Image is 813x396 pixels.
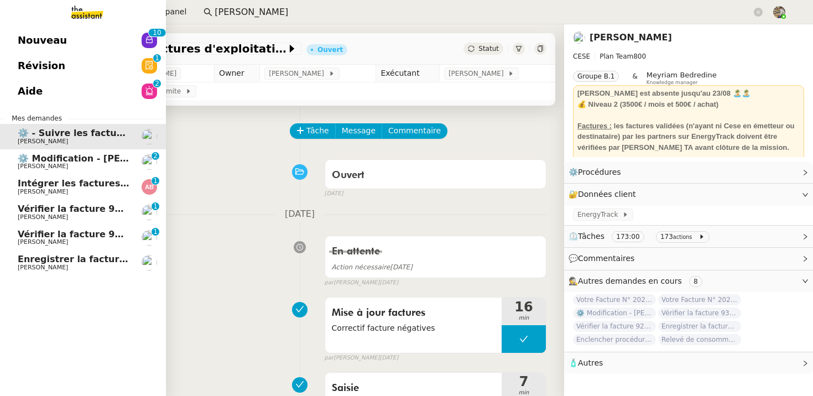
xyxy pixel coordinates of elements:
[577,100,718,108] strong: 💰 Niveau 2 (3500€ / mois et 500€ / achat)
[673,234,692,240] small: actions
[577,209,622,220] span: EnergyTrack
[332,263,413,271] span: [DATE]
[578,358,603,367] span: Autres
[18,264,68,271] span: [PERSON_NAME]
[142,129,157,144] img: users%2FHIWaaSoTa5U8ssS5t403NQMyZZE3%2Favatar%2Fa4be050e-05fa-4f28-bbe7-e7e8e4788720
[578,190,636,199] span: Données client
[290,123,336,139] button: Tâche
[153,54,161,62] nz-badge-sup: 1
[564,184,813,205] div: 🔐Données client
[569,166,626,179] span: ⚙️
[306,124,329,137] span: Tâche
[18,229,139,239] span: Vérifier la facture 92672
[578,254,634,263] span: Commentaires
[332,247,380,257] span: En attente
[142,230,157,246] img: users%2FHIWaaSoTa5U8ssS5t403NQMyZZE3%2Favatar%2Fa4be050e-05fa-4f28-bbe7-e7e8e4788720
[325,353,399,363] small: [PERSON_NAME]
[633,53,646,60] span: 800
[152,202,159,210] nz-badge-sup: 1
[18,163,68,170] span: [PERSON_NAME]
[632,71,637,85] span: &
[214,65,259,82] td: Owner
[18,238,68,246] span: [PERSON_NAME]
[647,71,717,85] app-user-label: Knowledge manager
[573,308,656,319] span: ⚙️ Modification - [PERSON_NAME] et suivi des devis sur Energy Track
[142,205,157,220] img: users%2FHIWaaSoTa5U8ssS5t403NQMyZZE3%2Favatar%2Fa4be050e-05fa-4f28-bbe7-e7e8e4788720
[573,53,590,60] span: CESE
[569,232,714,241] span: ⏲️
[578,168,621,176] span: Procédures
[382,123,447,139] button: Commentaire
[148,29,165,37] nz-badge-sup: 10
[658,308,741,319] span: Vérifier la facture 93157
[660,233,673,241] span: 173
[18,128,204,138] span: ⚙️ - Suivre les factures d'exploitation
[332,170,364,180] span: Ouvert
[573,32,585,44] img: users%2FHIWaaSoTa5U8ssS5t403NQMyZZE3%2Favatar%2Fa4be050e-05fa-4f28-bbe7-e7e8e4788720
[5,113,69,124] span: Mes demandes
[564,161,813,183] div: ⚙️Procédures
[502,300,546,314] span: 16
[332,305,495,321] span: Mise à jour factures
[773,6,785,18] img: 388bd129-7e3b-4cb1-84b4-92a3d763e9b7
[379,278,398,288] span: [DATE]
[153,80,161,87] nz-badge-sup: 2
[332,322,495,335] span: Correctif facture négatives
[569,277,707,285] span: 🕵️
[647,80,698,86] span: Knowledge manager
[449,68,508,79] span: [PERSON_NAME]
[658,294,741,305] span: Votre Facture N° 202510AMA1324 - ENGIE ENERGIE SERVICES
[647,71,717,79] span: Meyriam Bedredine
[612,231,644,242] nz-tag: 173:00
[564,226,813,247] div: ⏲️Tâches 173:00 173actions
[376,65,440,82] td: Exécutant
[153,29,157,39] p: 1
[573,334,656,345] span: Enclencher procédure devis Cese
[564,248,813,269] div: 💬Commentaires
[153,202,158,212] p: 1
[689,276,702,287] nz-tag: 8
[564,352,813,374] div: 🧴Autres
[142,154,157,170] img: users%2FHIWaaSoTa5U8ssS5t403NQMyZZE3%2Favatar%2Fa4be050e-05fa-4f28-bbe7-e7e8e4788720
[142,255,157,270] img: users%2FHIWaaSoTa5U8ssS5t403NQMyZZE3%2Favatar%2Fa4be050e-05fa-4f28-bbe7-e7e8e4788720
[18,213,68,221] span: [PERSON_NAME]
[502,375,546,388] span: 7
[569,188,640,201] span: 🔐
[325,278,399,288] small: [PERSON_NAME]
[379,353,398,363] span: [DATE]
[142,179,157,195] img: svg
[478,45,499,53] span: Statut
[578,277,682,285] span: Autres demandes en cours
[317,46,343,53] div: Ouvert
[18,153,362,164] span: ⚙️ Modification - [PERSON_NAME] et suivi des devis sur Energy Track
[18,32,67,49] span: Nouveau
[578,232,604,241] span: Tâches
[18,58,65,74] span: Révision
[573,321,656,332] span: Vérifier la facture 92672
[388,124,441,137] span: Commentaire
[18,138,68,145] span: [PERSON_NAME]
[18,188,68,195] span: [PERSON_NAME]
[342,124,376,137] span: Message
[569,254,639,263] span: 💬
[18,178,205,189] span: Intégrer les factures à ENERGYTRACK
[152,152,159,160] nz-badge-sup: 2
[658,321,741,332] span: Enregistrer la facture sur ENERGYTRACK
[335,123,382,139] button: Message
[502,314,546,323] span: min
[152,228,159,236] nz-badge-sup: 1
[157,29,161,39] p: 0
[600,53,633,60] span: Plan Team
[658,334,741,345] span: Relevé de consommations - octobre 2025
[325,189,343,199] span: [DATE]
[18,254,220,264] span: Enregistrer la facture sur ENERGYTRACK
[155,54,159,64] p: 1
[590,32,672,43] a: [PERSON_NAME]
[18,83,43,100] span: Aide
[573,294,656,305] span: Votre Facture N° 202510AMA1325 - ENGIE ENERGIE SERVICES
[577,89,751,97] strong: [PERSON_NAME] est absente jusqu'au 23/08 🏝️🏝️
[569,358,603,367] span: 🧴
[577,122,612,130] u: Factures :
[325,353,334,363] span: par
[153,152,158,162] p: 2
